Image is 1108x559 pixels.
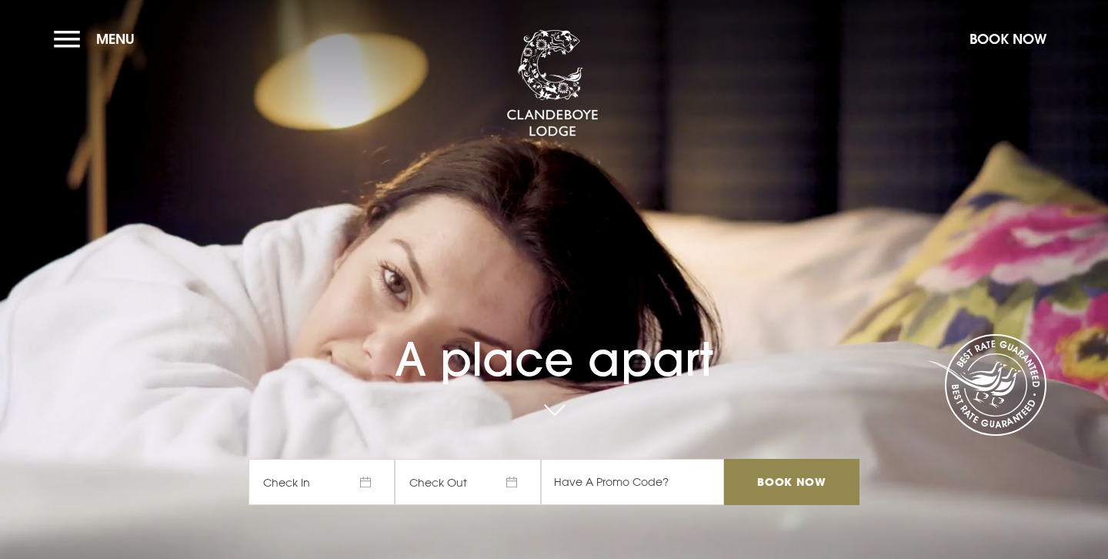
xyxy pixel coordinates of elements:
[962,22,1054,55] button: Book Now
[506,30,599,138] img: Clandeboye Lodge
[395,459,541,505] span: Check Out
[249,459,395,505] span: Check In
[54,22,142,55] button: Menu
[249,297,859,387] h1: A place apart
[724,459,859,505] input: Book Now
[96,30,135,48] span: Menu
[541,459,724,505] input: Have A Promo Code?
